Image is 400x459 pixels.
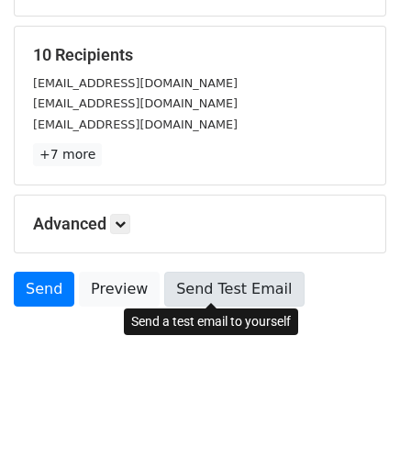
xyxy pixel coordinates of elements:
[33,76,238,90] small: [EMAIL_ADDRESS][DOMAIN_NAME]
[33,143,102,166] a: +7 more
[308,371,400,459] iframe: Chat Widget
[79,272,160,307] a: Preview
[124,308,298,335] div: Send a test email to yourself
[33,45,367,65] h5: 10 Recipients
[33,214,367,234] h5: Advanced
[33,96,238,110] small: [EMAIL_ADDRESS][DOMAIN_NAME]
[14,272,74,307] a: Send
[33,118,238,131] small: [EMAIL_ADDRESS][DOMAIN_NAME]
[164,272,304,307] a: Send Test Email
